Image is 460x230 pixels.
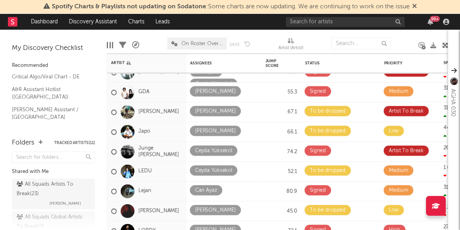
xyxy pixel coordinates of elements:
div: Artist [111,61,170,65]
div: Signed [310,67,326,77]
div: To be dropped [310,206,346,215]
div: Low [389,206,399,215]
div: To be dropped [310,127,346,136]
a: Charts [123,14,150,30]
div: [PERSON_NAME] [195,87,236,97]
div: Medium [389,166,408,176]
input: Search for artists [286,17,405,27]
div: To be dropped [310,166,346,176]
div: 55.3 [265,87,297,97]
div: 45.0 [265,206,297,216]
div: Folders [12,138,34,148]
div: Status [305,61,356,66]
div: 74.2 [265,147,297,156]
div: Edit Columns [107,34,113,57]
a: Leads [150,14,175,30]
a: Junge [PERSON_NAME] [138,145,182,158]
span: [PERSON_NAME] [49,199,81,208]
a: A&R Assistant Hotlist ([GEOGRAPHIC_DATA]) [12,85,87,101]
input: Search... [331,38,391,49]
div: Artist To Break [389,146,424,156]
div: Ceyda Yüksekol [195,166,232,176]
div: AGHA 030 [448,89,458,116]
div: My Discovery Checklist [12,44,95,53]
div: A&R Pipeline [132,34,139,57]
div: Medium [389,186,408,196]
div: Artist (Artist) [278,44,303,53]
div: Can Ayaz [195,186,217,196]
span: Spotify Charts & Playlists not updating on Sodatone [52,4,206,10]
a: [PERSON_NAME] Assistant / [GEOGRAPHIC_DATA] [12,105,87,122]
div: All Squads Artists To Break ( 23 ) [17,180,88,199]
div: [PERSON_NAME] [195,206,236,215]
div: 80.9 [265,186,297,196]
div: [PERSON_NAME] [195,107,236,116]
div: Signed [310,146,326,156]
div: Recommended [12,61,95,70]
div: 99 + [430,16,440,22]
div: Shared with Me [12,167,95,177]
div: Assignees [190,61,246,66]
div: Medium [389,87,408,97]
div: 67.1 [265,107,297,117]
div: Can Ayaz [195,67,217,77]
span: Dismiss [412,4,417,10]
button: Save [229,42,240,47]
a: All Squads Artists To Break(23)[PERSON_NAME] [12,179,95,209]
a: Discovery Assistant [63,14,123,30]
a: [PERSON_NAME] [138,109,179,116]
div: Artist (Artist) [278,34,303,57]
input: Search for folders... [12,152,95,163]
div: Ceyda Yüksekol [195,146,232,156]
button: Tracked Artists(11) [54,141,95,145]
div: Jump Score [265,59,285,68]
div: Ceyda Yüksekol [195,80,232,89]
a: [PERSON_NAME] [138,208,179,215]
div: Signed [310,87,326,97]
div: To be dropped [310,107,346,116]
div: Signed [310,186,326,196]
button: Undo the changes to the current view. [244,40,250,47]
button: 99+ [428,19,433,25]
a: Japo [138,129,150,135]
a: Critical Algo/Viral Chart - DE [12,72,87,81]
div: 66.1 [265,127,297,137]
div: 48.3 [265,68,297,77]
div: Artist To Break [389,107,424,116]
a: Lejan [138,188,151,195]
a: GDA [138,89,150,96]
span: : Some charts are now updating. We are continuing to work on the issue [52,4,410,10]
div: Artist To Break [389,67,424,77]
a: [PERSON_NAME] [138,69,179,76]
a: LEDU [138,168,151,175]
div: Low [389,127,399,136]
a: Dashboard [25,14,63,30]
span: On Roster Overview [182,41,223,46]
div: [PERSON_NAME] [195,127,236,136]
div: 52.1 [265,167,297,176]
div: Filters [119,34,126,57]
div: Priority [384,61,416,66]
